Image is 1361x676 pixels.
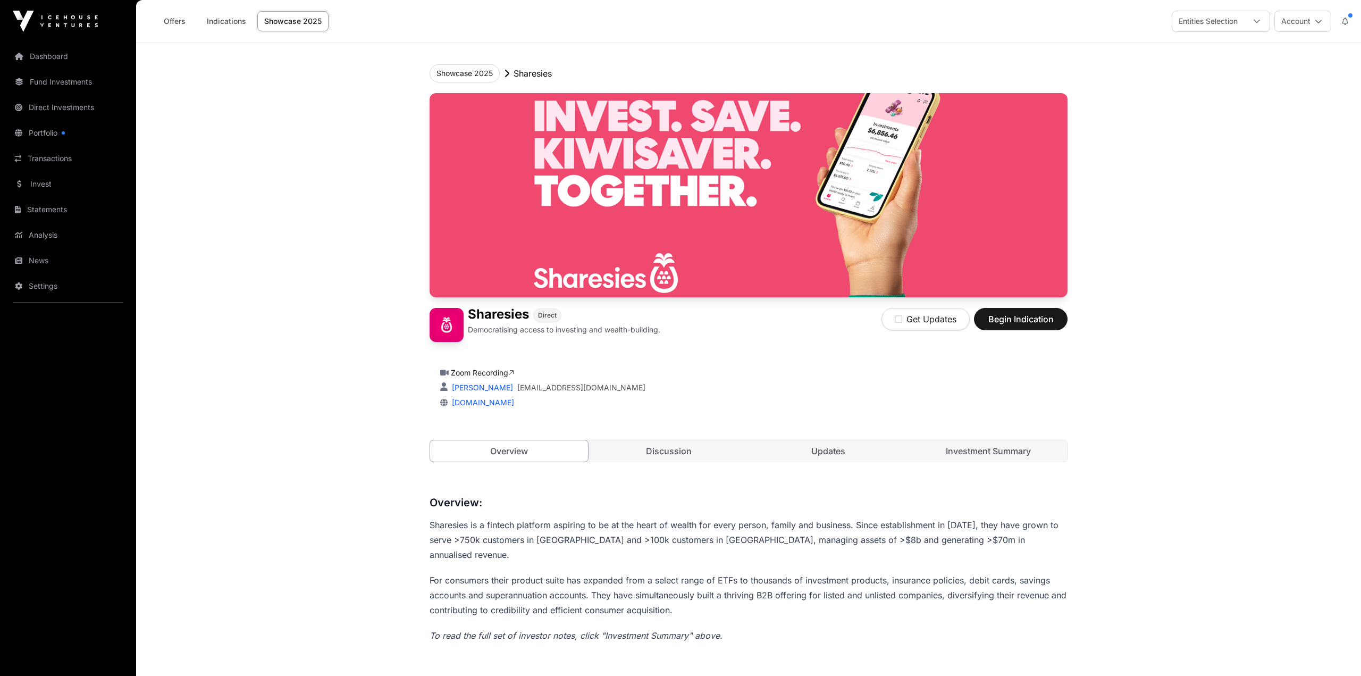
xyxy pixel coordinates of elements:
[448,398,514,407] a: [DOMAIN_NAME]
[430,494,1068,511] h3: Overview:
[987,313,1054,326] span: Begin Indication
[430,630,722,641] em: To read the full set of investor notes, click "Investment Summary" above.
[974,319,1068,329] a: Begin Indication
[9,223,128,247] a: Analysis
[430,440,1067,462] nav: Tabs
[590,440,748,462] a: Discussion
[468,324,660,335] p: Democratising access to investing and wealth-building.
[9,274,128,298] a: Settings
[9,198,128,221] a: Statements
[750,440,908,462] a: Updates
[430,308,464,342] img: Sharesies
[9,147,128,170] a: Transactions
[514,67,552,80] p: Sharesies
[200,11,253,31] a: Indications
[430,440,589,462] a: Overview
[468,308,529,322] h1: Sharesies
[9,70,128,94] a: Fund Investments
[9,249,128,272] a: News
[430,93,1068,297] img: Sharesies
[450,383,513,392] a: [PERSON_NAME]
[9,172,128,196] a: Invest
[257,11,329,31] a: Showcase 2025
[538,311,557,320] span: Direct
[9,45,128,68] a: Dashboard
[451,368,514,377] a: Zoom Recording
[1274,11,1331,32] button: Account
[13,11,98,32] img: Icehouse Ventures Logo
[430,573,1068,617] p: For consumers their product suite has expanded from a select range of ETFs to thousands of invest...
[9,121,128,145] a: Portfolio
[9,96,128,119] a: Direct Investments
[153,11,196,31] a: Offers
[517,382,645,393] a: [EMAIL_ADDRESS][DOMAIN_NAME]
[430,64,500,82] button: Showcase 2025
[430,518,1068,562] p: Sharesies is a fintech platform aspiring to be at the heart of wealth for every person, family an...
[1172,11,1244,31] div: Entities Selection
[974,308,1068,330] button: Begin Indication
[910,440,1068,462] a: Investment Summary
[881,308,970,330] button: Get Updates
